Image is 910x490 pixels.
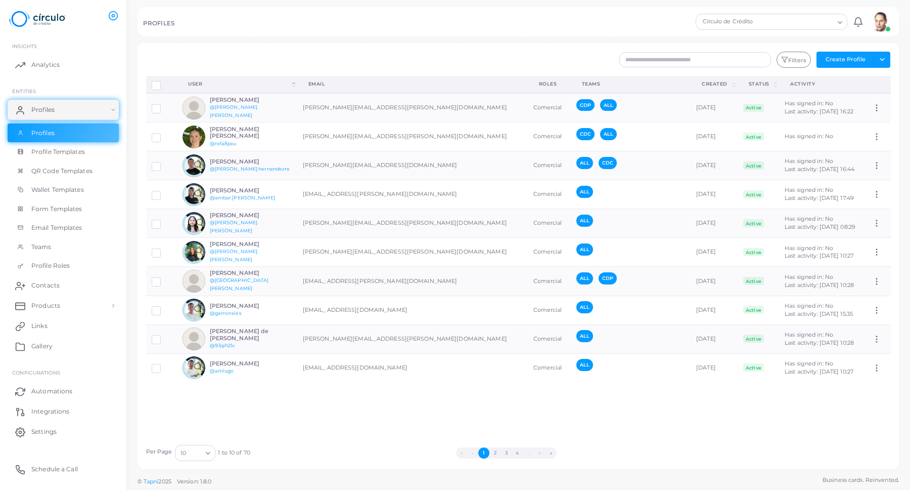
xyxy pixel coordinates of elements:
[31,60,60,69] span: Analytics
[297,209,528,238] td: [PERSON_NAME][EMAIL_ADDRESS][PERSON_NAME][DOMAIN_NAME]
[210,277,269,291] a: @[GEOGRAPHIC_DATA][PERSON_NAME]
[175,445,215,461] div: Search for option
[183,97,205,119] img: avatar
[528,238,571,267] td: Comercial
[183,212,205,235] img: avatar
[31,167,93,176] span: QR Code Templates
[528,324,571,353] td: Comercial
[31,185,84,194] span: Wallet Templates
[9,10,65,28] img: logo
[31,465,78,474] span: Schedule a Call
[534,447,545,459] button: Go to next page
[210,97,284,103] h6: [PERSON_NAME]
[600,99,617,111] span: ALL
[138,477,211,486] span: ©
[528,353,571,382] td: Comercial
[743,104,764,112] span: Active
[528,93,571,123] td: Comercial
[218,449,250,457] span: 1 to 10 of 70
[297,151,528,180] td: [PERSON_NAME][EMAIL_ADDRESS][DOMAIN_NAME]
[691,180,738,209] td: [DATE]
[31,427,57,436] span: Settings
[144,478,159,485] a: Tapni
[210,368,234,374] a: @amlugo
[183,328,205,350] img: avatar
[180,448,186,459] span: 10
[691,296,738,324] td: [DATE]
[12,88,36,94] span: ENTITIES
[8,336,119,356] a: Gallery
[528,267,571,296] td: Comercial
[691,238,738,267] td: [DATE]
[210,220,259,233] a: @[PERSON_NAME].[PERSON_NAME]
[785,273,833,280] span: Has signed in: No
[8,218,119,237] a: Email Templates
[31,281,60,290] span: Contacts
[8,142,119,161] a: Profile Templates
[743,190,764,198] span: Active
[210,166,290,172] a: @[PERSON_NAME].hernandezre
[489,447,500,459] button: Go to page 2
[576,243,593,255] span: ALL
[743,306,764,314] span: Active
[210,126,284,139] h6: [PERSON_NAME] [PERSON_NAME]
[790,80,855,88] div: activity
[158,477,171,486] span: 2025
[210,343,235,348] a: @93qih21v
[702,80,731,88] div: Created
[183,241,205,264] img: avatar
[582,80,680,88] div: Teams
[12,370,60,376] span: Configurations
[785,157,833,165] span: Has signed in: No
[8,296,119,316] a: Products
[31,205,82,214] span: Form Templates
[691,267,738,296] td: [DATE]
[8,381,119,401] a: Automations
[500,447,512,459] button: Go to page 3
[8,180,119,199] a: Wallet Templates
[210,360,284,367] h6: [PERSON_NAME]
[785,281,854,289] span: Last activity: [DATE] 10:28
[146,448,172,456] label: Per Page
[31,387,72,396] span: Automations
[8,161,119,181] a: QR Code Templates
[8,237,119,257] a: Teams
[297,93,528,123] td: [PERSON_NAME][EMAIL_ADDRESS][PERSON_NAME][DOMAIN_NAME]
[210,187,284,194] h6: [PERSON_NAME]
[528,296,571,324] td: Comercial
[696,14,847,30] div: Search for option
[146,76,177,93] th: Row-selection
[776,16,834,27] input: Search for option
[8,275,119,296] a: Contacts
[576,157,593,169] span: ALL
[785,108,853,115] span: Last activity: [DATE] 16:22
[691,353,738,382] td: [DATE]
[691,151,738,180] td: [DATE]
[31,261,70,270] span: Profile Roles
[210,249,259,262] a: @[PERSON_NAME].[PERSON_NAME]
[183,183,205,206] img: avatar
[785,186,833,193] span: Has signed in: No
[785,166,854,173] span: Last activity: [DATE] 16:44
[308,80,517,88] div: Email
[600,128,617,140] span: ALL
[743,219,764,227] span: Active
[785,252,853,259] span: Last activity: [DATE] 10:27
[528,123,571,151] td: Comercial
[512,447,523,459] button: Go to page 4
[599,157,617,169] span: CDC
[528,151,571,180] td: Comercial
[183,356,205,379] img: avatar
[777,52,811,68] button: Filters
[210,195,275,200] a: @ambar.[PERSON_NAME]
[691,209,738,238] td: [DATE]
[31,321,48,331] span: Links
[8,401,119,422] a: Integrations
[743,335,764,343] span: Active
[177,478,212,485] span: Version: 1.8.0
[785,194,854,201] span: Last activity: [DATE] 17:49
[785,215,833,222] span: Has signed in: No
[691,123,738,151] td: [DATE]
[183,270,205,293] img: avatar
[297,324,528,353] td: [PERSON_NAME][EMAIL_ADDRESS][PERSON_NAME][DOMAIN_NAME]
